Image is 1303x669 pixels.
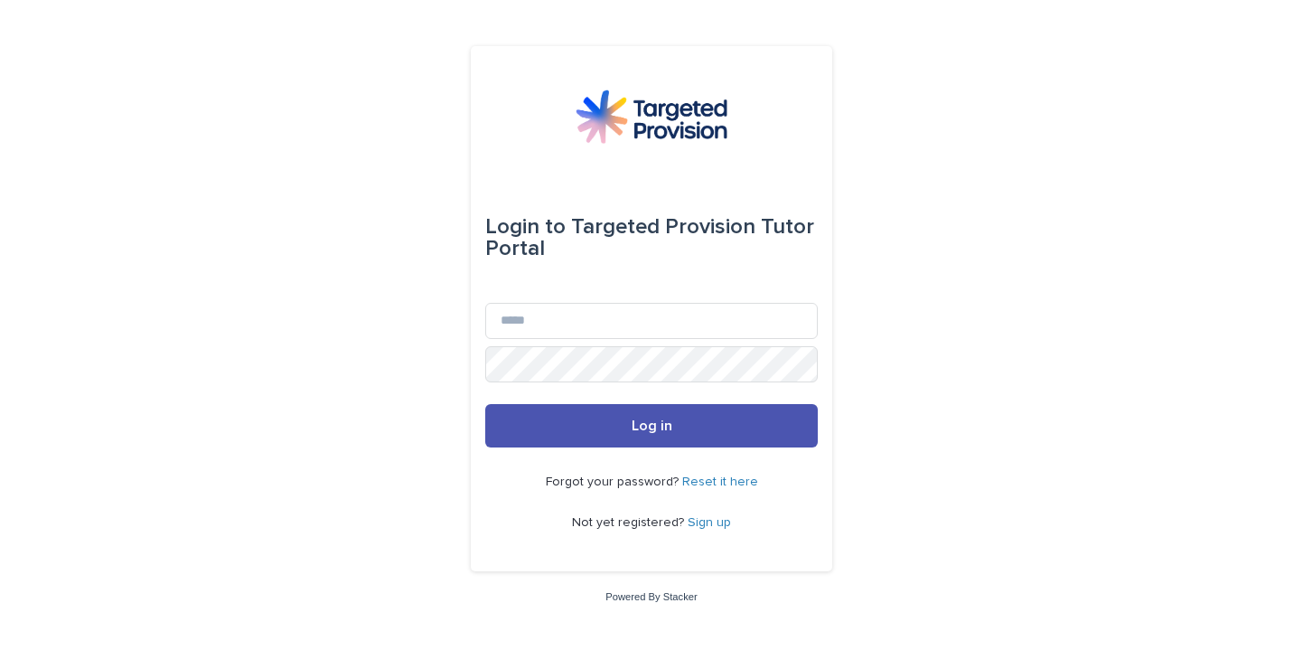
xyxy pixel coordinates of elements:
[632,419,672,433] span: Log in
[688,516,731,529] a: Sign up
[485,202,818,274] div: Targeted Provision Tutor Portal
[572,516,688,529] span: Not yet registered?
[682,476,758,488] a: Reset it here
[485,404,818,448] button: Log in
[546,476,682,488] span: Forgot your password?
[576,90,727,144] img: M5nRWzHhSzIhMunXDL62
[485,216,566,238] span: Login to
[605,591,697,602] a: Powered By Stacker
